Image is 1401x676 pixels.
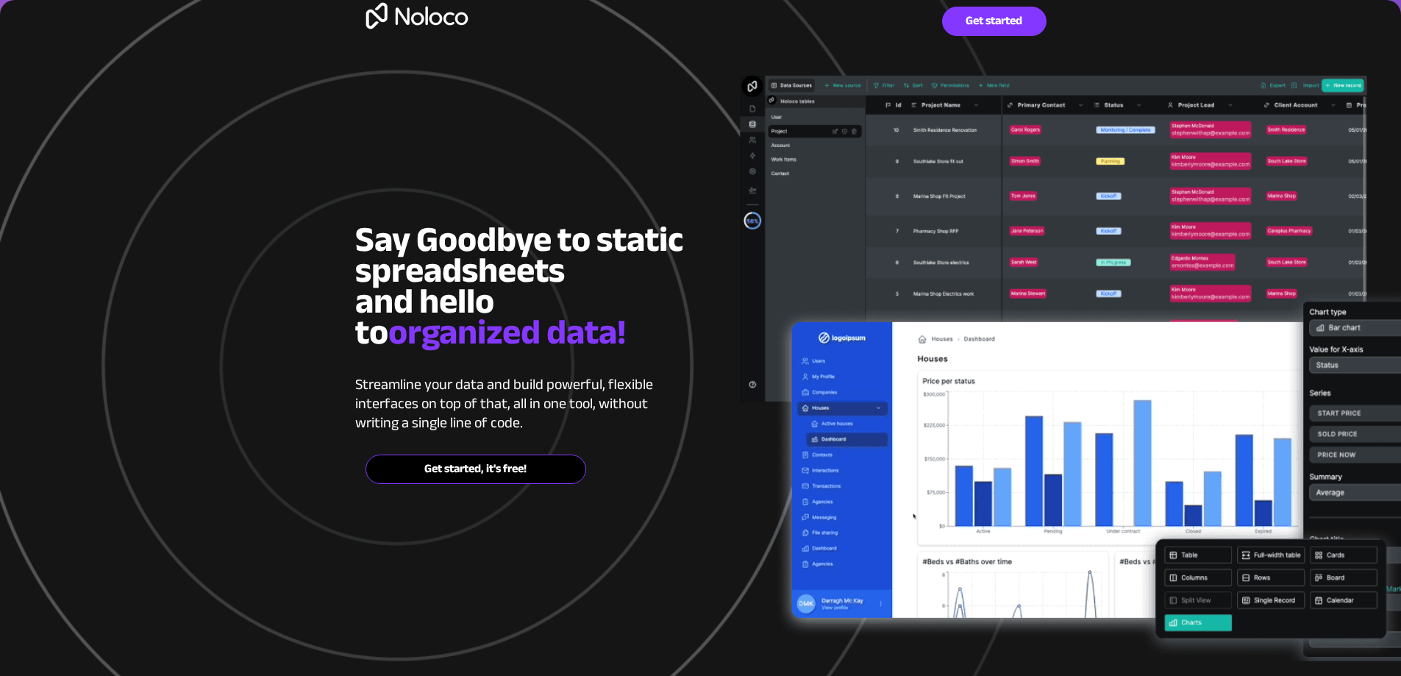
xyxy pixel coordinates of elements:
[943,14,1046,28] span: Get started
[355,371,653,436] span: Streamline your data and build powerful, flexible interfaces on top of that, all in one tool, wit...
[355,207,683,366] span: Say Goodbye to static spreadsheets and hello to
[366,462,585,476] span: Get started, it's free!
[388,299,626,366] span: organized data!
[366,455,586,484] a: Get started, it's free!
[942,7,1047,36] a: Get started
